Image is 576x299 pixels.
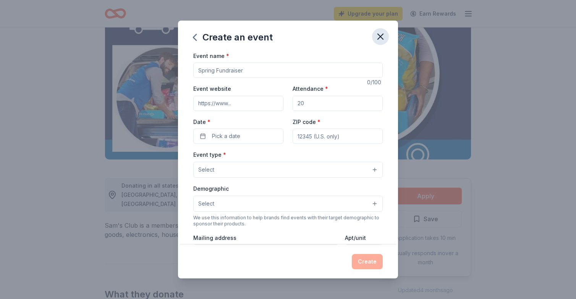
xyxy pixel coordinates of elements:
span: Select [198,199,214,208]
label: Mailing address [193,234,236,242]
label: Attendance [293,85,328,93]
label: Apt/unit [345,234,366,242]
div: Create an event [193,31,273,43]
div: 0 /100 [367,78,383,87]
input: 12345 (U.S. only) [293,129,383,144]
div: We use this information to help brands find events with their target demographic to sponsor their... [193,215,383,227]
button: Select [193,196,383,212]
span: Pick a date [212,132,240,141]
label: Event type [193,151,226,159]
button: Pick a date [193,129,283,144]
label: Demographic [193,185,229,193]
input: https://www... [193,96,283,111]
span: Select [198,165,214,174]
label: Date [193,118,283,126]
button: Select [193,162,383,178]
label: Event website [193,85,231,93]
input: 20 [293,96,383,111]
label: ZIP code [293,118,320,126]
input: # [345,244,383,260]
input: Spring Fundraiser [193,63,383,78]
label: Event name [193,52,229,60]
input: Enter a US address [193,244,339,260]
